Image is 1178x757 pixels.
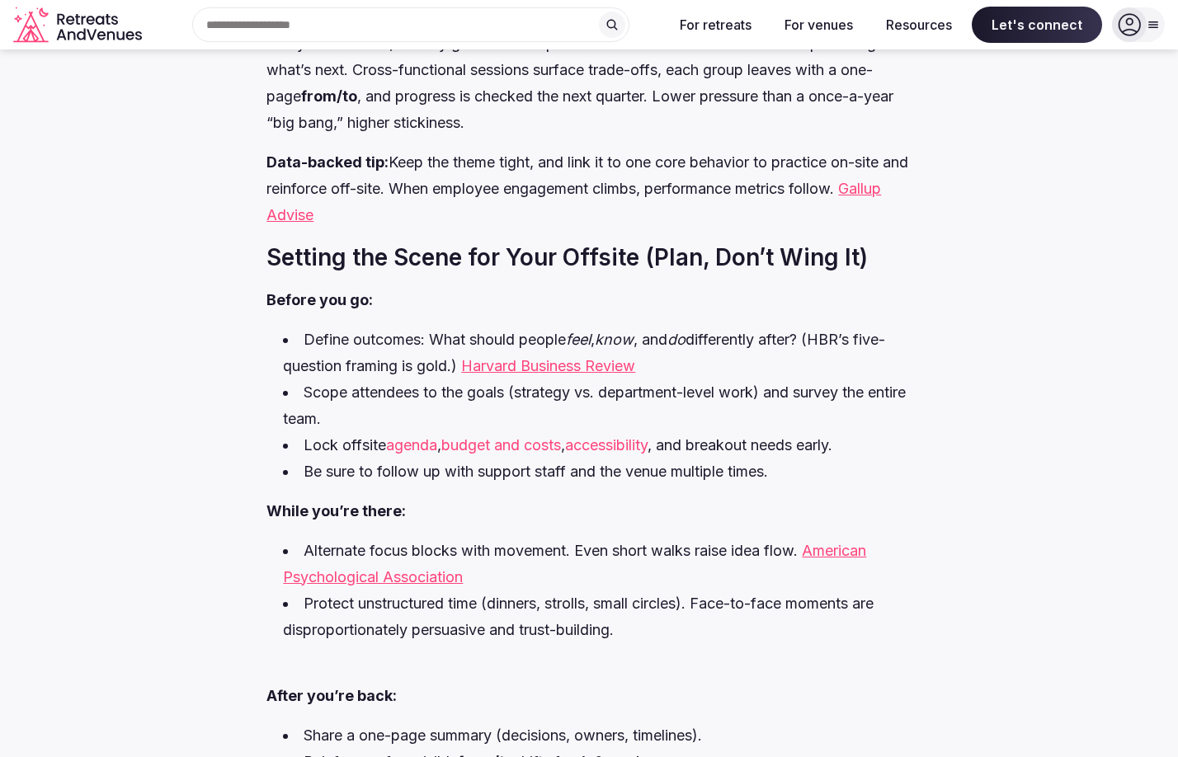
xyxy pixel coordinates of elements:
[13,7,145,44] a: Visit the homepage
[386,436,437,454] a: agenda
[457,357,635,374] a: Harvard Business Review
[13,7,145,44] svg: Retreats and Venues company logo
[972,7,1102,43] span: Let's connect
[266,687,397,704] strong: After you’re back:
[266,149,911,228] p: Keep the theme tight, and link it to one core behavior to practice on-site and reinforce off-site...
[283,379,911,432] li: Scope attendees to the goals (strategy vs. department-level work) and survey the entire team.
[266,180,881,223] a: Gallup Advise
[266,291,373,308] strong: Before you go:
[266,153,389,171] strong: Data-backed tip:
[283,722,911,749] li: Share a one-page summary (decisions, owners, timelines).
[283,327,911,379] li: Define outcomes: What should people , , and differently after? (HBR’s five-question framing is go...
[667,7,765,43] button: For retreats
[283,458,911,485] li: Be sure to follow up with support staff and the venue multiple times.
[283,538,911,590] li: Alternate focus blocks with movement. Even short walks raise idea flow.
[566,331,591,348] em: feel
[595,331,634,348] em: know
[565,436,648,454] a: accessibility
[283,432,911,458] li: Lock offsite , , , and breakout needs early.
[667,331,686,348] em: do
[266,243,868,271] strong: Setting the Scene for Your Offsite (Plan, Don’t Wing It)
[283,542,866,585] a: American Psychological Association
[873,7,965,43] button: Resources
[771,7,866,43] button: For venues
[461,357,635,374] u: Harvard Business Review
[266,502,406,520] strong: While you’re there:
[301,87,357,105] strong: from/to
[266,4,911,136] p: Every 4–6 months, Sensay gathers its dispersed team—Serbia has been one stop—to align on what’s n...
[283,590,911,670] li: Protect unstructured time (dinners, strolls, small circles). Face-to-face moments are disproporti...
[441,436,561,454] a: budget and costs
